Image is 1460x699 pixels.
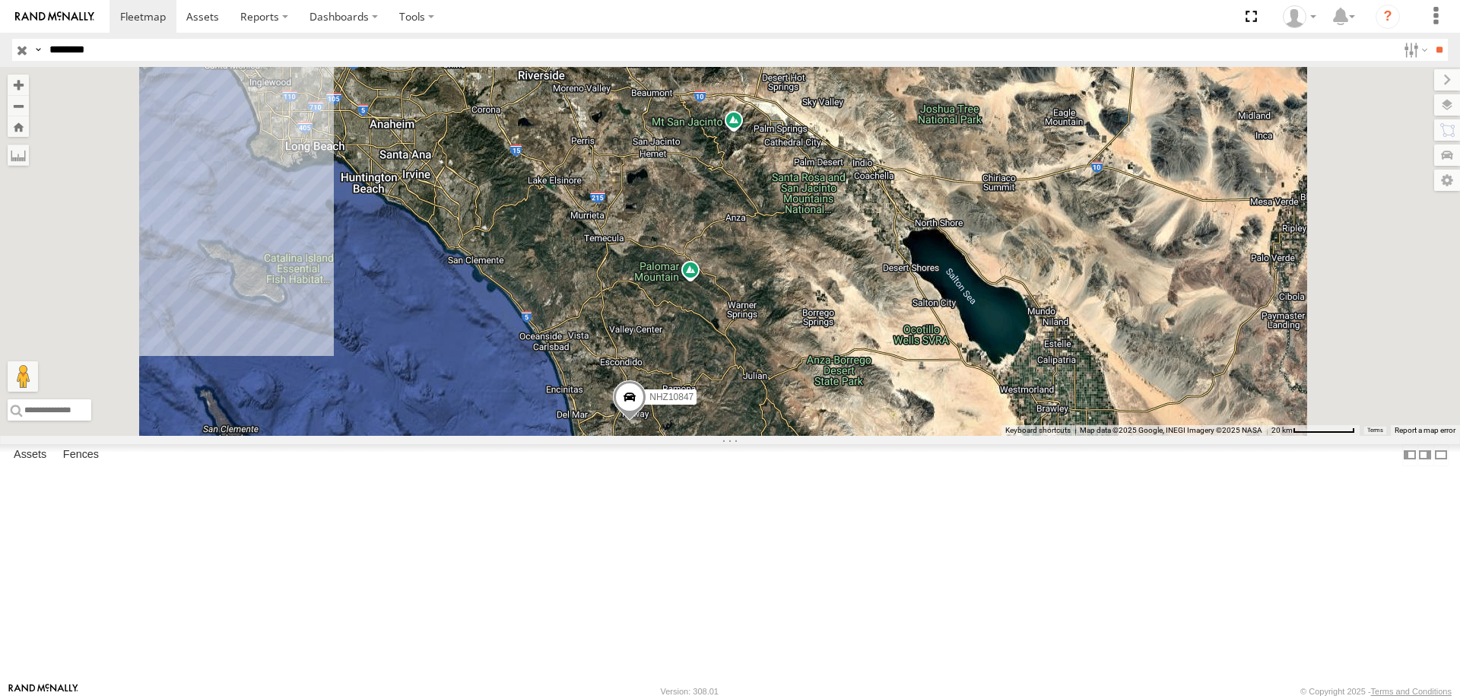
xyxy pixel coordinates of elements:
[8,116,29,137] button: Zoom Home
[1080,426,1262,434] span: Map data ©2025 Google, INEGI Imagery ©2025 NASA
[1267,425,1360,436] button: Map Scale: 20 km per 78 pixels
[1417,444,1433,466] label: Dock Summary Table to the Right
[8,95,29,116] button: Zoom out
[8,145,29,166] label: Measure
[1271,426,1293,434] span: 20 km
[32,39,44,61] label: Search Query
[56,444,106,465] label: Fences
[1005,425,1071,436] button: Keyboard shortcuts
[1395,426,1455,434] a: Report a map error
[1367,427,1383,434] a: Terms (opens in new tab)
[661,687,719,696] div: Version: 308.01
[1376,5,1400,29] i: ?
[1434,170,1460,191] label: Map Settings
[1300,687,1452,696] div: © Copyright 2025 -
[8,361,38,392] button: Drag Pegman onto the map to open Street View
[1402,444,1417,466] label: Dock Summary Table to the Left
[1433,444,1449,466] label: Hide Summary Table
[15,11,94,22] img: rand-logo.svg
[6,444,54,465] label: Assets
[8,684,78,699] a: Visit our Website
[1277,5,1322,28] div: Zulema McIntosch
[1371,687,1452,696] a: Terms and Conditions
[8,75,29,95] button: Zoom in
[1398,39,1430,61] label: Search Filter Options
[649,392,693,402] span: NHZ10847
